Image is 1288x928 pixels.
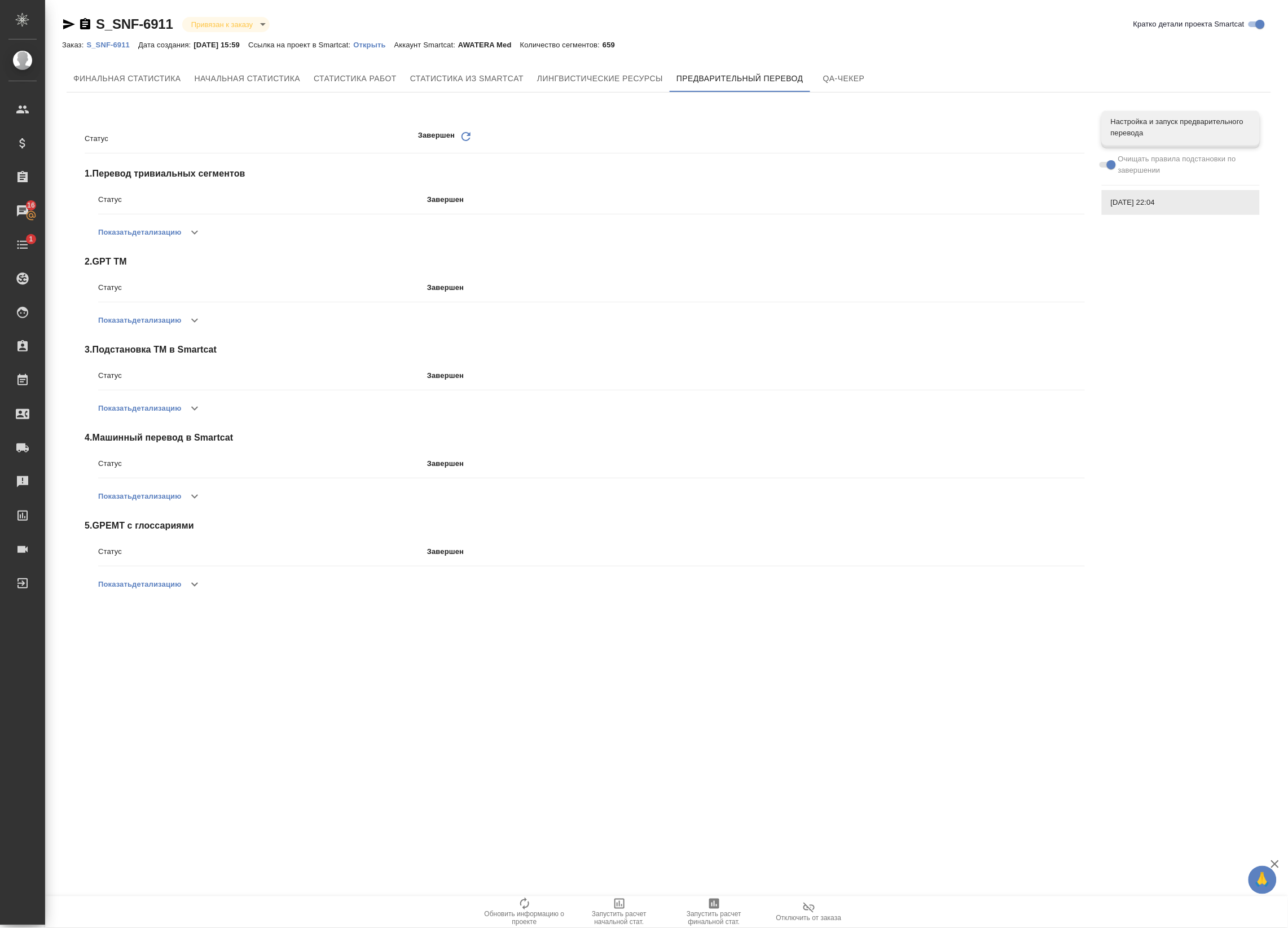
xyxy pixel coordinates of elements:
[817,72,871,86] span: QA-чекер
[410,72,524,86] span: Статистика из Smartcat
[353,39,394,49] a: Открыть
[78,17,92,31] button: Скопировать ссылку
[1111,197,1251,208] span: [DATE] 22:04
[1249,866,1277,894] button: 🙏
[98,219,181,246] button: Показатьдетализацию
[1118,153,1251,176] span: Очищать правила подстановки по завершении
[195,72,301,86] span: Начальная статистика
[85,343,1085,357] span: 3 . Подстановка ТМ в Smartcat
[248,41,353,49] p: Ссылка на проект в Smartcat:
[73,72,181,86] span: Финальная статистика
[98,370,427,381] p: Статус
[194,41,248,49] p: [DATE] 15:59
[3,197,42,225] a: 16
[427,458,1085,469] p: Завершен
[1133,19,1245,30] span: Кратко детали проекта Smartcat
[418,130,455,147] p: Завершен
[1102,190,1260,215] div: [DATE] 22:04
[520,41,603,49] p: Количество сегментов:
[98,282,427,293] p: Статус
[394,41,458,49] p: Аккаунт Smartcat:
[98,194,427,205] p: Статус
[85,519,1085,533] span: 5 . GPEMT с глоссариями
[98,395,181,422] button: Показатьдетализацию
[96,16,173,32] a: S_SNF-6911
[138,41,194,49] p: Дата создания:
[85,133,418,144] p: Статус
[1102,111,1260,144] div: Настройка и запуск предварительного перевода
[603,41,623,49] p: 659
[3,231,42,259] a: 1
[20,200,42,211] span: 16
[427,282,1085,293] p: Завершен
[62,41,86,49] p: Заказ:
[353,41,394,49] p: Открыть
[427,546,1085,557] p: Завершен
[1111,116,1251,139] span: Настройка и запуск предварительного перевода
[86,39,138,49] a: S_SNF-6911
[85,167,1085,181] span: 1 . Перевод тривиальных сегментов
[676,72,803,86] span: Предварительный перевод
[22,234,39,245] span: 1
[85,255,1085,269] span: 2 . GPT TM
[537,72,663,86] span: Лингвистические ресурсы
[427,370,1085,381] p: Завершен
[98,571,181,598] button: Показатьдетализацию
[62,17,76,31] button: Скопировать ссылку для ЯМессенджера
[458,41,520,49] p: AWATERA Med
[98,546,427,557] p: Статус
[86,41,138,49] p: S_SNF-6911
[98,307,181,334] button: Показатьдетализацию
[98,483,181,510] button: Показатьдетализацию
[427,194,1085,205] p: Завершен
[188,20,256,29] button: Привязан к заказу
[182,17,270,32] div: Привязан к заказу
[1253,868,1272,892] span: 🙏
[85,431,1085,445] span: 4 . Машинный перевод в Smartcat
[314,72,397,86] span: Статистика работ
[98,458,427,469] p: Статус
